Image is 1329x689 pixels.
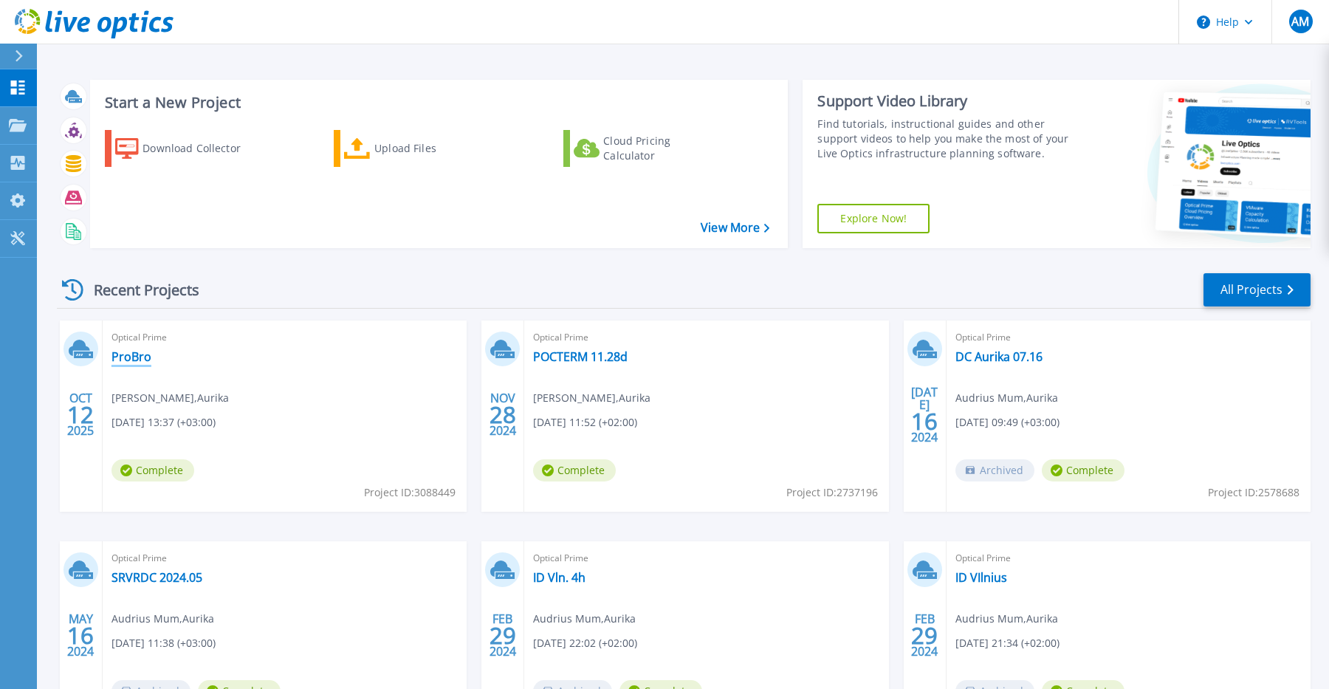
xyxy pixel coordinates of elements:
div: FEB 2024 [910,609,938,662]
a: All Projects [1203,273,1311,306]
span: Archived [955,459,1034,481]
span: Optical Prime [955,550,1302,566]
a: ID Vln. 4h [533,570,585,585]
a: ProBro [111,349,151,364]
span: Complete [1042,459,1124,481]
span: 29 [490,629,516,642]
div: NOV 2024 [489,388,517,442]
span: Complete [533,459,616,481]
span: [PERSON_NAME] , Aurika [111,390,229,406]
span: Audrius Mum , Aurika [111,611,214,627]
span: Audrius Mum , Aurika [955,390,1058,406]
span: Audrius Mum , Aurika [533,611,636,627]
div: Cloud Pricing Calculator [603,134,721,163]
a: ID VIlnius [955,570,1007,585]
span: [DATE] 13:37 (+03:00) [111,414,216,431]
span: 16 [911,415,938,428]
div: [DATE] 2024 [910,388,938,442]
a: POCTERM 11.28d [533,349,628,364]
div: FEB 2024 [489,609,517,662]
span: Optical Prime [955,329,1302,346]
span: [DATE] 09:49 (+03:00) [955,414,1060,431]
div: Find tutorials, instructional guides and other support videos to help you make the most of your L... [817,117,1075,161]
span: Audrius Mum , Aurika [955,611,1058,627]
span: Optical Prime [533,329,879,346]
span: [DATE] 21:34 (+02:00) [955,635,1060,651]
a: View More [701,221,769,235]
span: Project ID: 3088449 [364,484,456,501]
a: Cloud Pricing Calculator [563,130,728,167]
span: Optical Prime [111,329,458,346]
span: Optical Prime [111,550,458,566]
span: Project ID: 2578688 [1208,484,1299,501]
span: 12 [67,408,94,421]
a: Explore Now! [817,204,930,233]
span: [DATE] 11:38 (+03:00) [111,635,216,651]
span: 29 [911,629,938,642]
a: SRVRDC 2024.05 [111,570,202,585]
span: 28 [490,408,516,421]
h3: Start a New Project [105,95,769,111]
span: [DATE] 11:52 (+02:00) [533,414,637,431]
div: Support Video Library [817,92,1075,111]
div: OCT 2025 [66,388,95,442]
span: [DATE] 22:02 (+02:00) [533,635,637,651]
a: Upload Files [334,130,498,167]
span: 16 [67,629,94,642]
a: Download Collector [105,130,269,167]
div: Upload Files [374,134,492,163]
span: Project ID: 2737196 [786,484,878,501]
span: Optical Prime [533,550,879,566]
span: AM [1291,16,1309,27]
div: Recent Projects [57,272,219,308]
span: Complete [111,459,194,481]
div: Download Collector [142,134,261,163]
div: MAY 2024 [66,609,95,662]
a: DC Aurika 07.16 [955,349,1043,364]
span: [PERSON_NAME] , Aurika [533,390,650,406]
